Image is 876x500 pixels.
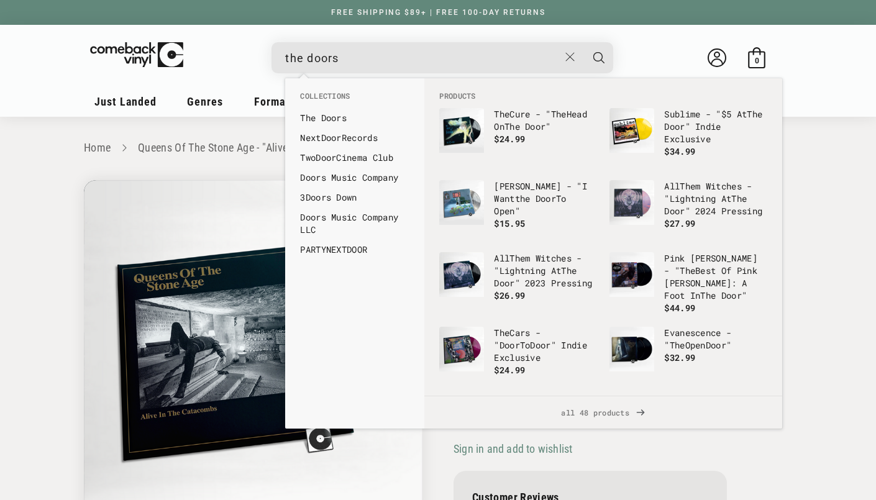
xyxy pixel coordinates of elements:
[664,327,767,352] p: Evanescence - " Open "
[603,102,773,174] li: products: Sublime - "$5 At The Door" Indie Exclusive
[664,302,695,314] span: $44.99
[294,91,416,108] li: Collections
[433,393,603,465] li: products: Neil Young - "Live At The Cellar Door"
[680,180,695,192] b: The
[530,339,550,351] b: Door
[536,193,556,204] b: Door
[294,207,416,240] li: collections: Doors Music Company LLC
[609,108,767,168] a: Sublime - "$5 At The Door" Indie Exclusive Sublime - "$5 AtThe Door" Indie Exclusive $34.99
[300,243,409,256] a: PARTYNEXTDOOR
[439,180,597,240] a: LALA LALA - "I Want the Door To Open" [PERSON_NAME] - "I Wantthe DoorTo Open" $15.95
[680,265,695,276] b: The
[609,327,654,371] img: Evanescence - "The Open Door"
[138,141,450,154] a: Queens Of The Stone Age - "Alive In The Catacombs" Indie Exclusive
[494,277,514,289] b: Door
[84,141,111,154] a: Home
[609,327,767,386] a: Evanescence - "The Open Door" Evanescence - "TheOpenDoor" $32.99
[439,108,597,168] a: The Cure - "The Head On The Door" TheCure - "TheHead OnThe Door" $24.99
[559,43,582,71] button: Close
[494,327,597,364] p: Cars - " To " Indie Exclusive
[294,148,416,168] li: collections: Two Door Cinema Club
[433,174,603,246] li: products: LALA LALA - "I Want the Door To Open"
[525,120,545,132] b: Door
[664,217,695,229] span: $27.99
[439,108,484,153] img: The Cure - "The Head On The Door"
[300,171,321,183] b: Door
[187,95,223,108] span: Genres
[94,95,157,108] span: Just Landed
[609,108,654,153] img: Sublime - "$5 At The Door" Indie Exclusive
[706,339,726,351] b: Door
[306,191,326,203] b: Door
[731,193,747,204] b: The
[700,289,716,301] b: The
[670,339,685,351] b: The
[583,42,614,73] button: Search
[439,252,484,297] img: All Them Witches - "Lightning At The Door" 2023 Pressing
[494,327,509,339] b: The
[285,45,559,71] input: When autocomplete results are available use up and down arrows to review and enter to select
[424,78,782,396] div: Products
[300,152,409,164] a: TwoDoorCinema Club
[454,442,572,455] span: Sign in and add to wishlist
[434,396,772,429] span: all 48 products
[300,132,409,144] a: NextDoorRecords
[504,120,520,132] b: The
[609,180,767,240] a: All Them Witches - "Lightning At The Door" 2024 Pressing AllThem Witches - "Lightning AtThe Door"...
[609,252,654,297] img: Pink Floyd - "The Best Of Pink Floyd: A Foot In The Door"
[494,108,509,120] b: The
[439,327,597,386] a: The Cars - "Door To Door" Indie Exclusive TheCars - "DoorToDoor" Indie Exclusive $24.99
[755,56,759,65] span: 0
[603,246,773,320] li: products: Pink Floyd - "The Best Of Pink Floyd: A Foot In The Door"
[561,265,577,276] b: The
[294,108,416,128] li: collections: The Doors
[664,120,685,132] b: Door
[551,108,567,120] b: The
[433,102,603,174] li: products: The Cure - "The Head On The Door"
[603,174,773,246] li: products: All Them Witches - "Lightning At The Door" 2024 Pressing
[294,128,416,148] li: collections: Next Door Records
[424,396,782,429] a: all 48 products
[494,180,597,217] p: [PERSON_NAME] - "I Want To Open"
[494,364,525,376] span: $24.99
[433,91,773,102] li: Products
[300,112,409,124] a: The Doors
[721,289,742,301] b: Door
[294,240,416,260] li: collections: PARTYNEXTDOOR
[500,339,520,351] b: Door
[509,252,525,264] b: The
[515,193,531,204] b: the
[316,152,336,163] b: Door
[285,78,424,266] div: Collections
[300,191,409,204] a: 3Doors Down
[494,133,525,145] span: $24.99
[347,243,367,255] b: DOOR
[664,180,767,217] p: All m Witches - "Lightning At " 2024 Pressing
[664,352,695,363] span: $32.99
[300,211,409,236] a: Doors Music Company LLC
[603,393,773,465] li: products: The Hold Steady - "Open Door Policy" Standard
[433,246,603,318] li: products: All Them Witches - "Lightning At The Door" 2023 Pressing
[254,95,295,108] span: Formats
[664,108,767,145] p: Sublime - "$5 At " Indie Exclusive
[271,42,613,73] div: Search
[494,217,525,229] span: $15.95
[300,171,409,184] a: Doors Music Company
[609,252,767,314] a: Pink Floyd - "The Best Of Pink Floyd: A Foot In The Door" Pink [PERSON_NAME] - "TheBest Of Pink [...
[494,289,525,301] span: $26.99
[300,211,321,223] b: Door
[433,320,603,393] li: products: The Cars - "Door To Door" Indie Exclusive
[321,112,342,124] b: Door
[294,188,416,207] li: collections: 3 Doors Down
[294,168,416,188] li: collections: Doors Music Company
[664,252,767,302] p: Pink [PERSON_NAME] - " Best Of Pink [PERSON_NAME]: A Foot In "
[664,145,695,157] span: $34.99
[439,327,484,371] img: The Cars - "Door To Door" Indie Exclusive
[84,139,792,157] nav: breadcrumbs
[494,108,597,133] p: Cure - " Head On "
[424,396,782,429] div: View All
[609,180,654,225] img: All Them Witches - "Lightning At The Door" 2024 Pressing
[321,132,342,143] b: Door
[454,442,576,456] button: Sign in and add to wishlist
[747,108,762,120] b: The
